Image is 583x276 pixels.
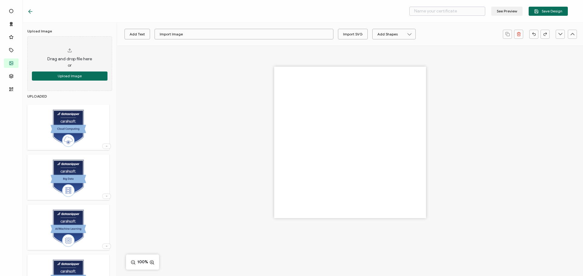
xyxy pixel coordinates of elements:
img: 986bde7f-a4c6-44d3-aaa9-a9875a324920.png [49,208,88,247]
div: Import SVG [343,29,363,39]
span: Save Design [534,9,562,14]
span: 100% [137,259,148,265]
div: Import Image [160,29,183,39]
button: Save Design [529,7,568,16]
button: See Preview [491,7,523,16]
iframe: Chat Widget [553,247,583,276]
button: Upload Image [32,71,107,81]
img: dada5b66-4445-44ee-8839-2d73be65459d.png [49,158,88,197]
button: Add Text [124,29,150,39]
h6: UPLOADED [27,94,112,98]
img: 5ae57e90-c31f-4cc8-b2f6-7df77119c9dc.png [49,108,88,147]
input: Name your certificate [409,7,485,16]
button: Add Shapes [372,29,416,39]
span: Drag and drop file here or [47,56,92,68]
h6: Upload Image [27,29,52,33]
